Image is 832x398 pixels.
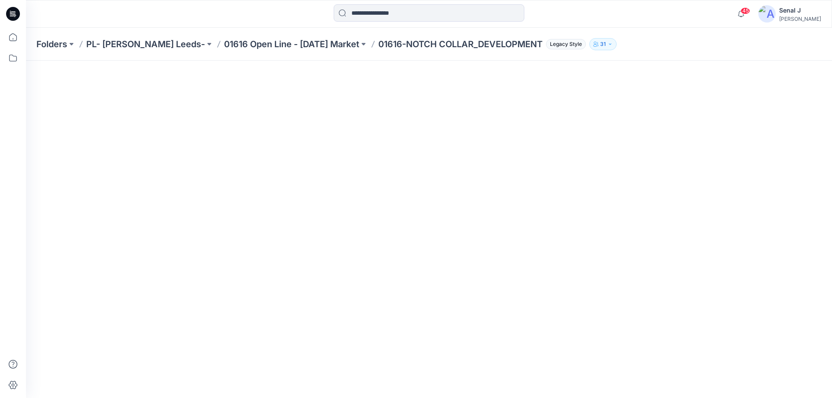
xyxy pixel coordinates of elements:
[378,38,543,50] p: 01616-NOTCH COLLAR_DEVELOPMENT
[758,5,776,23] img: avatar
[741,7,750,14] span: 45
[224,38,359,50] a: 01616 Open Line - [DATE] Market
[589,38,617,50] button: 31
[86,38,205,50] a: PL- [PERSON_NAME] Leeds-
[779,5,821,16] div: Senal J
[546,39,586,49] span: Legacy Style
[779,16,821,22] div: [PERSON_NAME]
[543,38,586,50] button: Legacy Style
[36,38,67,50] a: Folders
[600,39,606,49] p: 31
[26,61,832,398] iframe: edit-style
